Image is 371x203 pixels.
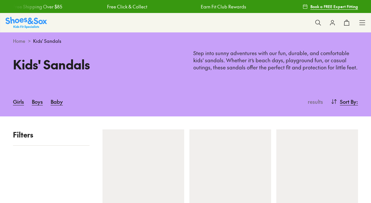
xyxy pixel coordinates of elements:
img: SNS_Logo_Responsive.svg [6,17,47,28]
span: Book a FREE Expert Fitting [310,4,358,9]
div: > [13,38,358,44]
span: Kids' Sandals [33,38,61,44]
a: Girls [13,94,24,109]
button: Sort By: [331,94,358,109]
a: Free Shipping Over $85 [13,3,62,10]
p: results [305,98,323,105]
a: Boys [32,94,43,109]
p: Step into sunny adventures with our fun, durable, and comfortable kids' sandals. Whether it’s bea... [193,50,358,71]
a: Baby [51,94,63,109]
a: Shoes & Sox [6,17,47,28]
p: Filters [13,129,90,140]
a: Home [13,38,25,44]
a: Free Click & Collect [107,3,147,10]
a: Book a FREE Expert Fitting [303,1,358,12]
span: : [356,98,358,105]
h1: Kids' Sandals [13,55,178,74]
span: Sort By [340,98,356,105]
a: Earn Fit Club Rewards [201,3,246,10]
